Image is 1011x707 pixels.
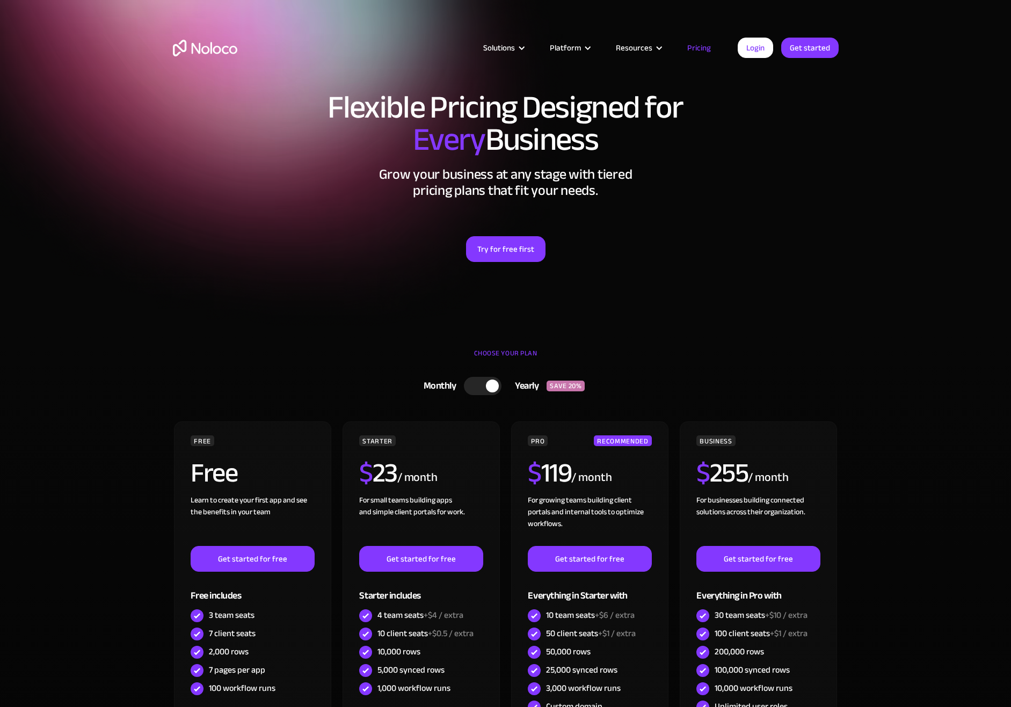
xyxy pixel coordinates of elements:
a: Try for free first [466,236,545,262]
a: home [173,40,237,56]
div: Solutions [483,41,515,55]
a: Get started for free [191,546,314,572]
a: Get started [781,38,839,58]
div: Everything in Starter with [528,572,651,607]
div: / month [571,469,612,486]
a: Get started for free [359,546,483,572]
div: PRO [528,435,548,446]
div: RECOMMENDED [594,435,651,446]
div: 10,000 workflow runs [715,682,792,694]
span: +$1 / extra [770,625,808,642]
h2: 119 [528,460,571,486]
div: CHOOSE YOUR PLAN [173,345,839,372]
a: Get started for free [528,546,651,572]
a: Login [738,38,773,58]
h2: 23 [359,460,397,486]
div: 1,000 workflow runs [377,682,450,694]
div: 3 team seats [209,609,254,621]
h1: Flexible Pricing Designed for Business [173,91,839,156]
div: Resources [616,41,652,55]
div: / month [397,469,438,486]
div: 50 client seats [546,628,636,639]
span: $ [696,448,710,498]
div: 100 workflow runs [209,682,275,694]
div: Solutions [470,41,536,55]
div: 10 team seats [546,609,635,621]
span: +$6 / extra [595,607,635,623]
div: 3,000 workflow runs [546,682,621,694]
div: 10,000 rows [377,646,420,658]
span: +$10 / extra [765,607,808,623]
a: Pricing [674,41,724,55]
h2: 255 [696,460,748,486]
div: Starter includes [359,572,483,607]
div: Everything in Pro with [696,572,820,607]
h2: Grow your business at any stage with tiered pricing plans that fit your needs. [173,166,839,199]
span: $ [528,448,541,498]
div: 4 team seats [377,609,463,621]
div: Yearly [501,378,547,394]
div: Free includes [191,572,314,607]
div: 200,000 rows [715,646,764,658]
h2: Free [191,460,237,486]
div: 10 client seats [377,628,474,639]
a: Get started for free [696,546,820,572]
span: +$0.5 / extra [428,625,474,642]
div: For small teams building apps and simple client portals for work. ‍ [359,494,483,546]
div: STARTER [359,435,395,446]
div: FREE [191,435,214,446]
div: 25,000 synced rows [546,664,617,676]
div: Platform [536,41,602,55]
div: Monthly [410,378,464,394]
div: 5,000 synced rows [377,664,445,676]
div: 2,000 rows [209,646,249,658]
div: For businesses building connected solutions across their organization. ‍ [696,494,820,546]
span: Every [413,110,485,170]
span: +$4 / extra [424,607,463,623]
div: SAVE 20% [547,381,585,391]
div: 100,000 synced rows [715,664,790,676]
div: 7 client seats [209,628,256,639]
div: Resources [602,41,674,55]
div: 7 pages per app [209,664,265,676]
div: Learn to create your first app and see the benefits in your team ‍ [191,494,314,546]
span: $ [359,448,373,498]
div: 100 client seats [715,628,808,639]
div: For growing teams building client portals and internal tools to optimize workflows. [528,494,651,546]
div: / month [748,469,788,486]
div: BUSINESS [696,435,735,446]
div: Platform [550,41,581,55]
div: 30 team seats [715,609,808,621]
div: 50,000 rows [546,646,591,658]
span: +$1 / extra [598,625,636,642]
